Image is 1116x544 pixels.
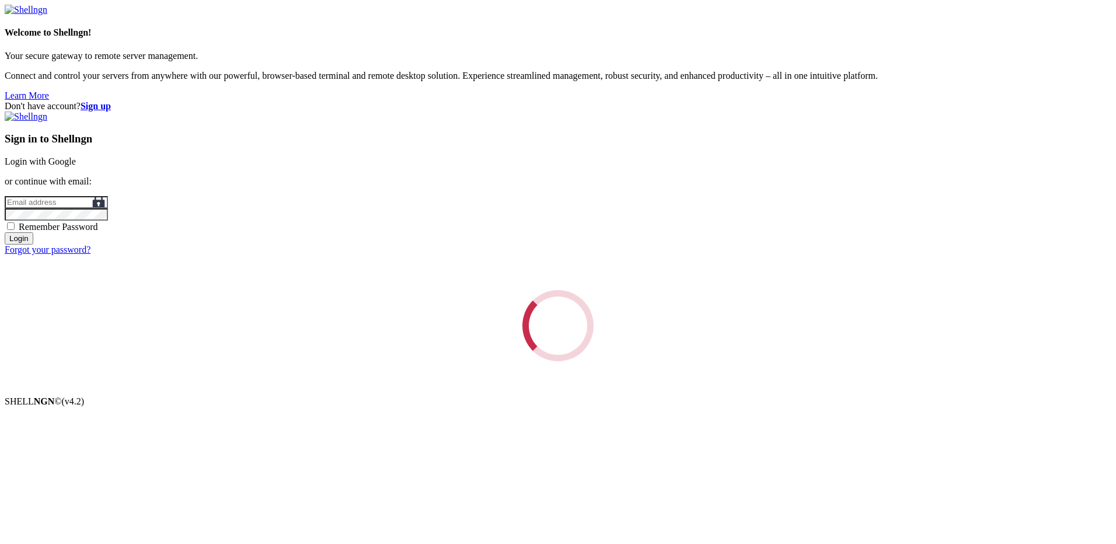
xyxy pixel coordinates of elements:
img: Shellngn [5,5,47,15]
a: Sign up [81,101,111,111]
span: 4.2.0 [62,396,85,406]
div: Don't have account? [5,101,1111,111]
p: Your secure gateway to remote server management. [5,51,1111,61]
p: Connect and control your servers from anywhere with our powerful, browser-based terminal and remo... [5,71,1111,81]
input: Email address [5,196,108,208]
h3: Sign in to Shellngn [5,132,1111,145]
a: Forgot your password? [5,245,90,254]
b: NGN [34,396,55,406]
span: Remember Password [19,222,98,232]
div: Loading... [517,284,600,368]
h4: Welcome to Shellngn! [5,27,1111,38]
input: Login [5,232,33,245]
span: SHELL © [5,396,84,406]
a: Learn More [5,90,49,100]
p: or continue with email: [5,176,1111,187]
input: Remember Password [7,222,15,230]
img: Shellngn [5,111,47,122]
a: Login with Google [5,156,76,166]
